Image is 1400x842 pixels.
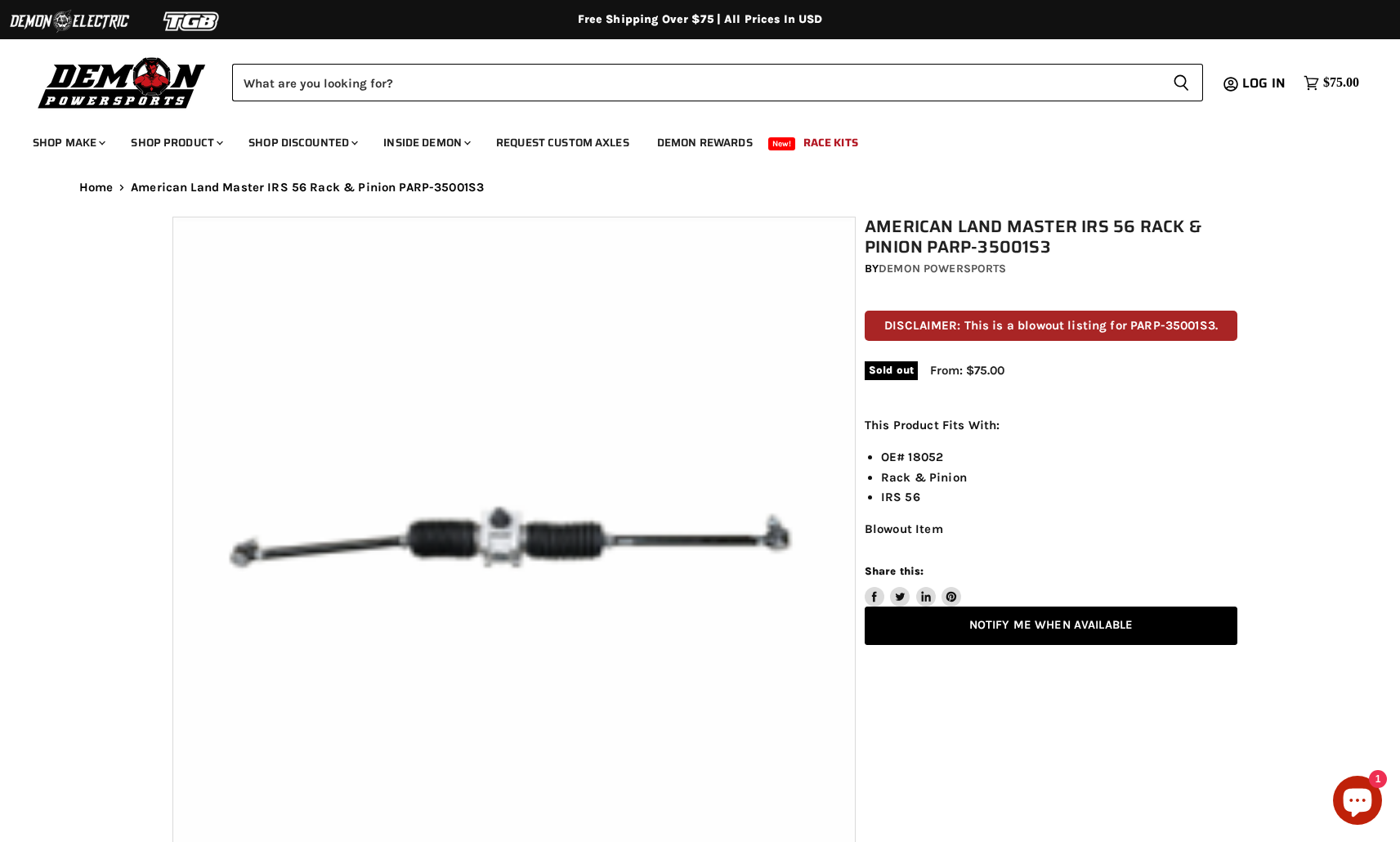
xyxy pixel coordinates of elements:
input: Search [232,64,1160,101]
div: by [865,260,1237,278]
a: Race Kits [791,126,870,159]
img: TGB Logo 2 [131,6,253,37]
p: DISCLAIMER: This is a blowout listing for PARP-35001S3. [865,311,1237,341]
a: Request Custom Axles [484,126,642,159]
span: Log in [1242,73,1286,93]
a: Inside Demon [371,126,481,159]
a: Log in [1235,76,1295,91]
a: Notify Me When Available [865,607,1237,645]
ul: Main menu [20,119,1355,159]
a: $75.00 [1295,71,1367,95]
a: Home [79,181,114,195]
li: IRS 56 [881,487,1237,507]
img: Demon Electric Logo 2 [8,6,131,37]
span: Share this: [865,565,924,577]
li: OE# 18052 [881,447,1237,467]
span: From: $75.00 [930,363,1004,378]
li: Rack & Pinion [881,468,1237,487]
p: This Product Fits With: [865,415,1237,435]
a: Shop Make [20,126,115,159]
a: Shop Discounted [236,126,368,159]
h1: American Land Master IRS 56 Rack & Pinion PARP-35001S3 [865,217,1237,258]
span: New! [768,137,796,150]
a: Shop Product [119,126,233,159]
a: Demon Powersports [879,262,1006,275]
div: Blowout Item [865,415,1237,540]
nav: Breadcrumbs [47,181,1354,195]
inbox-online-store-chat: Shopify online store chat [1328,776,1387,829]
span: American Land Master IRS 56 Rack & Pinion PARP-35001S3 [131,181,484,195]
img: Demon Powersports [33,53,212,111]
button: Search [1160,64,1203,101]
span: Sold out [865,361,918,379]
aside: Share this: [865,564,962,607]
form: Product [232,64,1203,101]
span: $75.00 [1323,75,1359,91]
div: Free Shipping Over $75 | All Prices In USD [47,12,1354,27]
a: Demon Rewards [645,126,765,159]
